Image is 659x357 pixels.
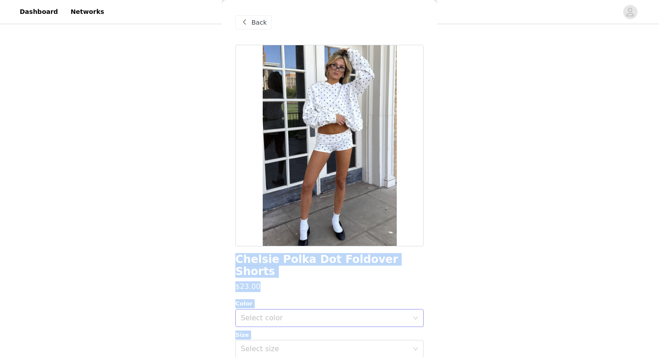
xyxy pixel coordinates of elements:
h3: $23.00 [235,281,260,292]
h1: Chelsie Polka Dot Foldover Shorts [235,254,424,278]
div: Select size [241,344,408,353]
i: icon: down [413,315,418,322]
span: Back [251,18,267,27]
div: Size [235,331,424,340]
div: avatar [626,5,634,19]
div: Color [235,299,424,308]
div: Select color [241,314,408,323]
a: Networks [65,2,109,22]
i: icon: down [413,346,418,353]
a: Dashboard [14,2,63,22]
